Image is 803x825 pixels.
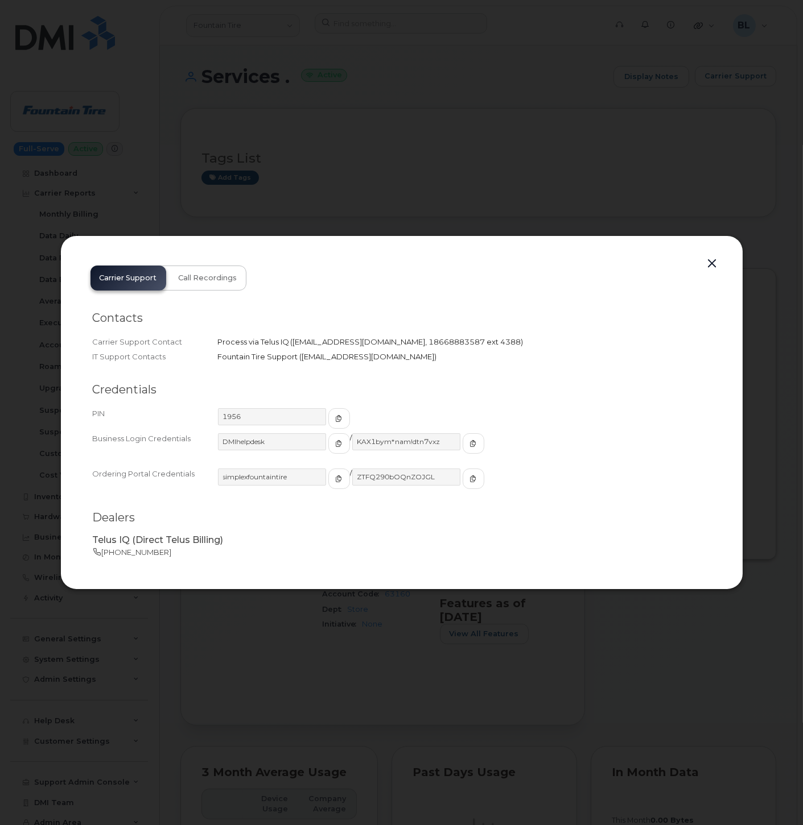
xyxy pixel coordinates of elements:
div: PIN [93,408,218,429]
button: copy to clipboard [463,469,484,489]
iframe: Messenger Launcher [753,776,794,816]
div: / [218,469,711,499]
span: Call Recordings [179,273,237,283]
button: copy to clipboard [328,408,350,429]
span: [EMAIL_ADDRESS][DOMAIN_NAME] [293,337,429,346]
h2: Contacts [93,311,711,325]
div: Ordering Portal Credentials [93,469,218,499]
p: Telus IQ (Direct Telus Billing) [93,534,711,547]
h2: Credentials [93,383,711,397]
span: 18668883587 ext 4388 [429,337,521,346]
div: Business Login Credentials [93,433,218,464]
button: copy to clipboard [328,433,350,454]
p: [PHONE_NUMBER] [93,547,711,558]
span: Process via Telus IQ [218,337,290,346]
div: Fountain Tire Support ([EMAIL_ADDRESS][DOMAIN_NAME]) [218,351,711,362]
div: / [218,433,711,464]
button: copy to clipboard [463,433,484,454]
h2: Dealers [93,511,711,525]
div: IT Support Contacts [93,351,218,362]
div: Carrier Support Contact [93,337,218,347]
button: copy to clipboard [328,469,350,489]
